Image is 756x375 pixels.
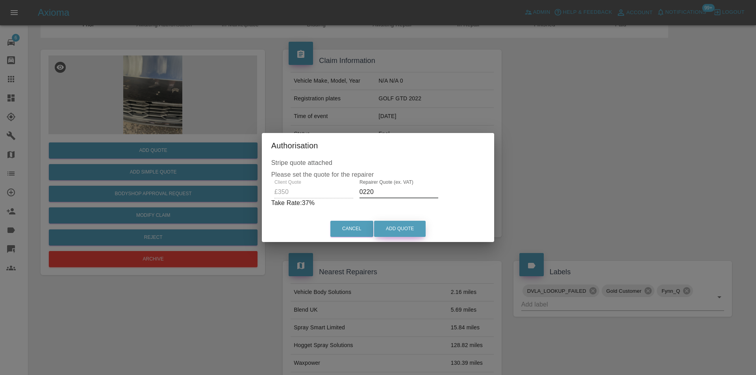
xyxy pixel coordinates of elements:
p: Please set the quote for the repairer [271,158,485,179]
button: Cancel [330,221,373,237]
h2: Authorisation [262,133,495,158]
button: Add Quote [374,221,426,237]
p: Take Rate: 37 % [271,198,485,208]
label: Client Quote [274,179,301,185]
label: Repairer Quote (ex. VAT) [359,179,413,185]
p: Stripe quote attached [271,158,485,168]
